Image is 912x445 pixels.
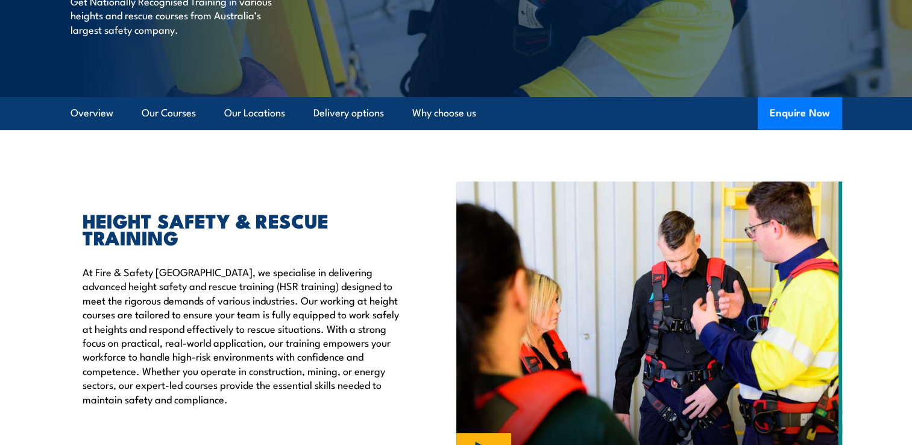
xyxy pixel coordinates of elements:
[313,97,384,129] a: Delivery options
[758,97,842,130] button: Enquire Now
[412,97,476,129] a: Why choose us
[142,97,196,129] a: Our Courses
[224,97,285,129] a: Our Locations
[71,97,113,129] a: Overview
[83,212,401,245] h2: HEIGHT SAFETY & RESCUE TRAINING
[83,265,401,406] p: At Fire & Safety [GEOGRAPHIC_DATA], we specialise in delivering advanced height safety and rescue...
